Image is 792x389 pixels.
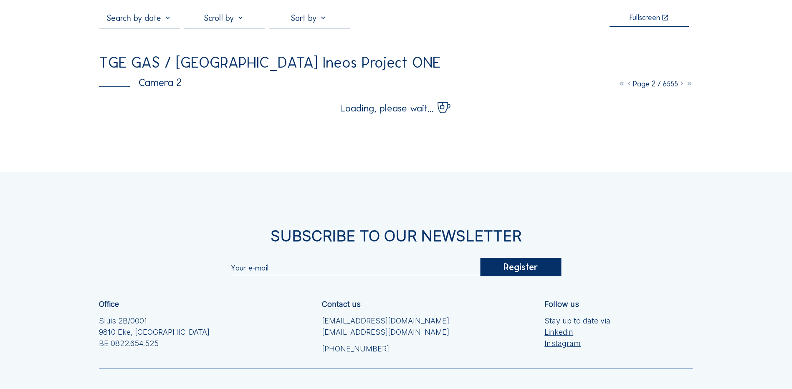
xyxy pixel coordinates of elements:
[322,343,449,354] a: [PHONE_NUMBER]
[544,301,579,308] div: Follow us
[544,315,610,349] div: Stay up to date via
[231,263,481,273] input: Your e-mail
[481,258,561,276] div: Register
[544,326,610,338] a: Linkedin
[99,228,693,243] div: Subscribe to our newsletter
[633,79,678,88] span: Page 2 / 6555
[99,315,210,349] div: Sluis 2B/0001 9810 Eke, [GEOGRAPHIC_DATA] BE 0822.654.525
[99,301,119,308] div: Office
[322,315,449,326] a: [EMAIL_ADDRESS][DOMAIN_NAME]
[322,326,449,338] a: [EMAIL_ADDRESS][DOMAIN_NAME]
[544,338,610,349] a: Instagram
[630,14,660,22] div: Fullscreen
[99,13,180,23] input: Search by date 󰅀
[340,104,434,114] span: Loading, please wait...
[322,301,361,308] div: Contact us
[99,55,440,70] div: TGE GAS / [GEOGRAPHIC_DATA] Ineos Project ONE
[99,77,182,88] div: Camera 2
